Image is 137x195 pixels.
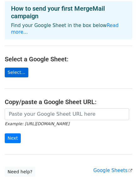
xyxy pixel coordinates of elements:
[5,121,69,126] small: Example: [URL][DOMAIN_NAME]
[5,98,132,106] h4: Copy/paste a Google Sheet URL:
[93,168,132,173] a: Google Sheets
[5,108,129,120] input: Paste your Google Sheet URL here
[5,167,35,177] a: Need help?
[106,165,137,195] iframe: Chat Widget
[5,55,132,63] h4: Select a Google Sheet:
[11,5,126,20] h4: How to send your first MergeMail campaign
[11,22,126,36] p: Find your Google Sheet in the box below
[5,133,21,143] input: Next
[11,23,119,35] a: Read more...
[5,68,28,77] a: Select...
